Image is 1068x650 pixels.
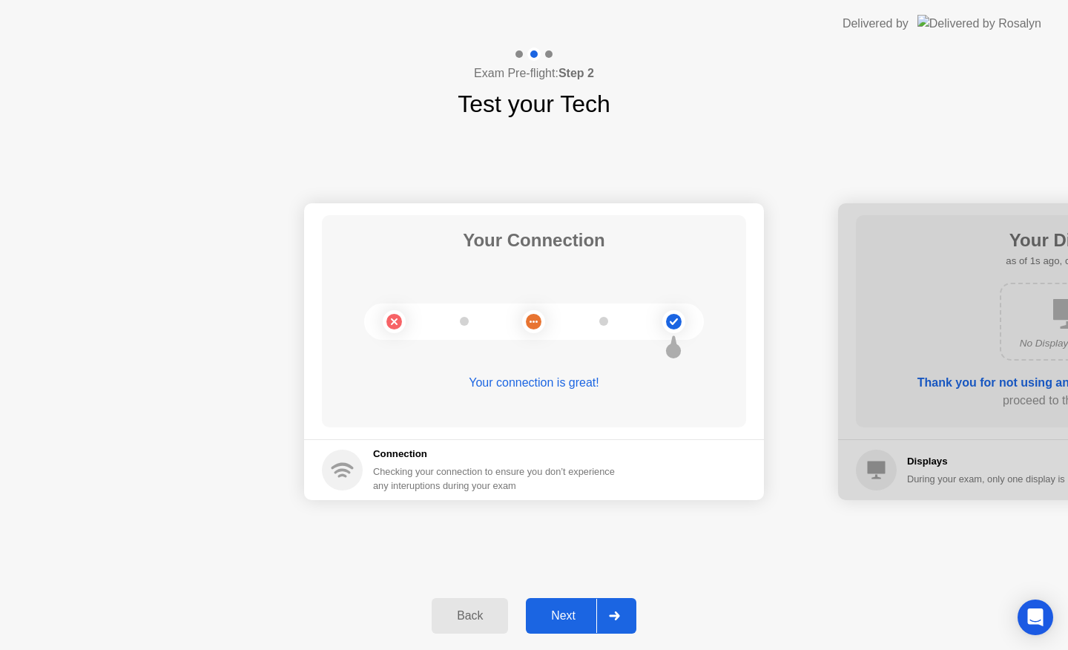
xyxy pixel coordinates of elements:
img: Delivered by Rosalyn [917,15,1041,32]
div: Next [530,609,596,623]
div: Open Intercom Messenger [1018,600,1053,635]
div: Back [436,609,504,623]
div: Your connection is great! [322,374,746,392]
h1: Your Connection [463,227,605,254]
h4: Exam Pre-flight: [474,65,594,82]
button: Next [526,598,636,634]
div: Delivered by [843,15,909,33]
h5: Connection [373,447,624,462]
h1: Test your Tech [458,86,610,122]
div: Checking your connection to ensure you don’t experience any interuptions during your exam [373,464,624,493]
b: Step 2 [558,67,594,79]
button: Back [432,598,508,634]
